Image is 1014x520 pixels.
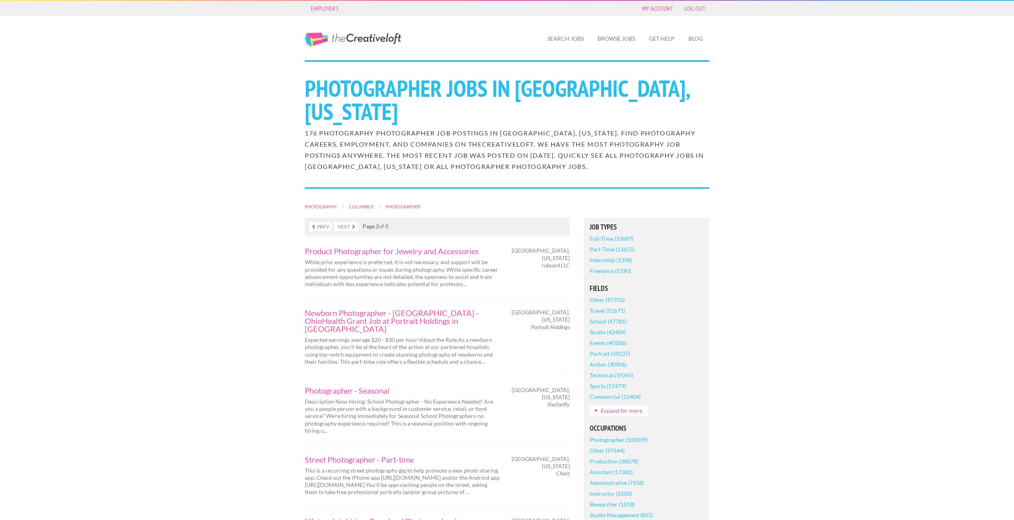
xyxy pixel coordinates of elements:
em: Shutterfly [547,401,570,408]
a: Other (97644) [590,445,625,456]
a: Action (30906) [590,359,627,370]
a: Part-Time (13655) [590,244,635,255]
a: Freelance (5190) [590,265,631,276]
span: [GEOGRAPHIC_DATA], [US_STATE] [512,387,570,401]
a: Photography [305,204,337,209]
a: Photographer [386,204,420,209]
a: Photographer (103039) [590,434,648,445]
h5: Job Types [590,224,703,231]
a: Product Photographer for Jewelry and Accessories [305,247,500,255]
a: My Account [638,3,677,14]
a: Researcher (1518) [590,499,635,510]
a: Full-Time (33687) [590,233,634,244]
em: Cheez [556,470,570,477]
a: Instructor (2500) [590,488,632,499]
a: Internship (1398) [590,255,632,265]
h1: Photographer Jobs in [GEOGRAPHIC_DATA], [US_STATE] [305,77,709,123]
a: Street Photographer - Part-time [305,455,500,463]
span: [GEOGRAPHIC_DATA], [US_STATE] [512,455,570,470]
h5: Occupations [590,425,703,432]
a: Other (97703) [590,294,625,305]
strong: Page 2 [363,223,379,230]
a: Expand for more [590,405,648,416]
span: [GEOGRAPHIC_DATA], [US_STATE] [512,247,570,261]
a: Sports (15979) [590,381,626,391]
a: Portrait (39237) [590,348,630,359]
a: Administrative (7958) [590,477,644,488]
a: Newborn Photographer - [GEOGRAPHIC_DATA] - OhioHealth Grant Job at Portrait Holdings in [GEOGRAPH... [305,309,500,333]
a: Log Out [681,3,709,14]
a: Travel (51671) [590,305,625,316]
a: Next [334,222,358,231]
p: Expected earnings average $20 - $30 per hour!About the Role:As a newborn photographer, you’ll be ... [305,336,500,365]
h2: 176 Photography Photographer job postings in [GEOGRAPHIC_DATA], [US_STATE]. Find Photography care... [305,128,709,172]
nav: of 8 [305,218,570,236]
a: Production (38878) [590,456,638,467]
h5: Fields [590,285,703,292]
a: Studio (42489) [590,327,626,338]
a: Commercial (13404) [590,391,641,402]
a: Employers [307,3,343,14]
span: [GEOGRAPHIC_DATA], [US_STATE] [512,309,570,323]
em: Portrait Holdings [531,324,570,330]
a: Technical (19245) [590,370,634,381]
a: Search Jobs [541,29,590,48]
a: Get Help [643,29,681,48]
a: Blog [682,29,709,48]
a: School (47781) [590,316,627,327]
a: Prev [309,222,331,231]
a: Browse Jobs [591,29,641,48]
a: Columbus [349,204,374,209]
a: The Creative Loft [305,33,401,47]
a: Photographer - Seasonal [305,387,500,394]
a: Events (40286) [590,338,626,348]
em: rubyard LLC [542,262,570,269]
a: Assistant (17382) [590,467,633,477]
p: While prior experience is preferred, it is not necessary, and support will be provided for any qu... [305,259,500,288]
p: Description Now Hiring: School Photographer - No Experience Needed! Are you a people person with ... [305,398,500,434]
p: This is a recurring street photography gig to help promote a new photo sharing app. Check out the... [305,467,500,496]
